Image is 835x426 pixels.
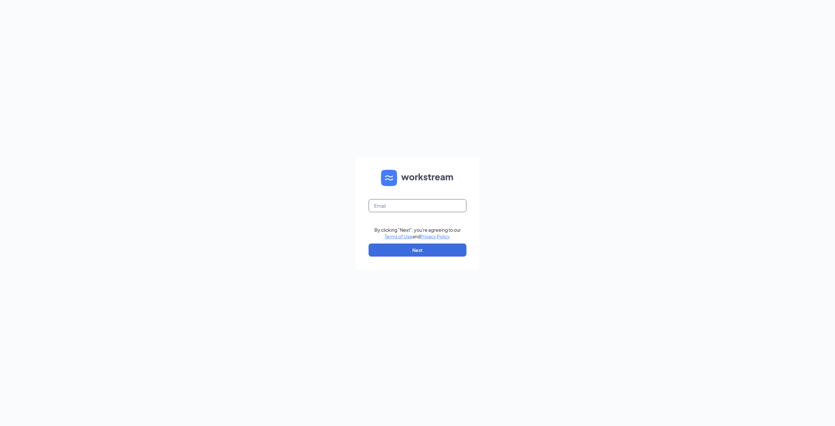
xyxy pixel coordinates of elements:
a: Terms of Use [385,233,412,239]
div: By clicking "Next", you're agreeing to our and . [374,227,461,240]
a: Privacy Policy [420,233,449,239]
input: Email [369,199,466,212]
img: WS logo and Workstream text [381,170,454,186]
button: Next [369,244,466,257]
